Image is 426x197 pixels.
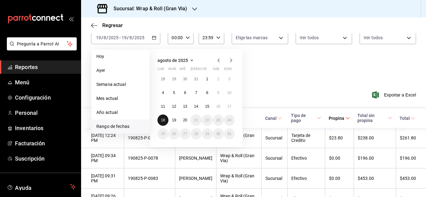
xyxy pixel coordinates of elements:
[109,5,187,12] h3: Sucursal: Wrap & Roll (Gran Via)
[179,176,212,181] div: [PERSON_NAME]
[400,176,416,181] div: $453.00
[217,91,219,95] abbr: 9 de agosto de 2025
[96,35,101,40] input: --
[183,104,187,109] abbr: 13 de agosto de 2025
[202,101,213,112] button: 15 de agosto de 2025
[213,67,219,73] abbr: sábado
[161,118,165,122] abbr: 18 de agosto de 2025
[180,128,191,139] button: 27 de agosto de 2025
[7,37,77,50] button: Pregunta a Parrot AI
[15,183,68,190] span: Ayuda
[227,118,231,122] abbr: 24 de agosto de 2025
[179,156,212,161] div: [PERSON_NAME]
[96,123,145,130] span: Rango de fechas
[119,35,121,40] span: -
[206,91,208,95] abbr: 8 de agosto de 2025
[180,87,191,98] button: 6 de agosto de 2025
[224,128,235,139] button: 31 de agosto de 2025
[205,104,209,109] abbr: 15 de agosto de 2025
[15,63,76,71] span: Reportes
[202,67,207,73] abbr: viernes
[224,73,235,85] button: 3 de agosto de 2025
[180,67,186,73] abbr: miércoles
[121,35,127,40] input: --
[184,91,186,95] abbr: 6 de agosto de 2025
[172,104,176,109] abbr: 12 de agosto de 2025
[194,104,198,109] abbr: 14 de agosto de 2025
[228,77,230,81] abbr: 3 de agosto de 2025
[96,53,145,60] span: Hoy
[161,104,165,109] abbr: 11 de agosto de 2025
[183,132,187,136] abbr: 27 de agosto de 2025
[364,35,383,41] span: Ver todos
[191,101,201,112] button: 14 de agosto de 2025
[96,81,145,88] span: Semana actual
[329,116,350,121] span: Propina
[183,77,187,81] abbr: 30 de julio de 2025
[134,35,145,40] input: ----
[69,16,74,21] button: open_drawer_menu
[206,77,208,81] abbr: 1 de agosto de 2025
[220,153,258,163] div: Wrap & Roll (Gran Via)
[358,176,392,181] div: $453.00
[329,135,350,140] div: $23.80
[213,115,224,126] button: 23 de agosto de 2025
[127,35,129,40] span: /
[216,118,220,122] abbr: 23 de agosto de 2025
[329,156,350,161] div: $0.00
[161,132,165,136] abbr: 25 de agosto de 2025
[4,45,77,52] a: Pregunta a Parrot AI
[400,156,416,161] div: $196.00
[399,116,415,121] span: Total
[91,153,120,163] div: [DATE] 09:34 PM
[205,132,209,136] abbr: 29 de agosto de 2025
[168,115,179,126] button: 19 de agosto de 2025
[129,35,132,40] input: --
[106,35,108,40] span: /
[15,93,76,102] span: Configuración
[194,132,198,136] abbr: 28 de agosto de 2025
[191,87,201,98] button: 7 de agosto de 2025
[101,35,103,40] span: /
[205,118,209,122] abbr: 22 de agosto de 2025
[191,128,201,139] button: 28 de agosto de 2025
[265,176,284,181] div: Sucursal
[191,115,201,126] button: 21 de agosto de 2025
[162,91,164,95] abbr: 4 de agosto de 2025
[194,118,198,122] abbr: 21 de agosto de 2025
[202,73,213,85] button: 1 de agosto de 2025
[194,77,198,81] abbr: 31 de julio de 2025
[202,128,213,139] button: 29 de agosto de 2025
[300,35,319,41] span: Ver todos
[168,128,179,139] button: 26 de agosto de 2025
[157,73,168,85] button: 28 de julio de 2025
[217,77,219,81] abbr: 2 de agosto de 2025
[216,104,220,109] abbr: 16 de agosto de 2025
[15,139,76,148] span: Facturación
[180,73,191,85] button: 30 de julio de 2025
[172,77,176,81] abbr: 29 de julio de 2025
[213,87,224,98] button: 9 de agosto de 2025
[373,91,416,99] button: Exportar a Excel
[128,135,171,140] div: 190825-P-0014
[227,132,231,136] abbr: 31 de agosto de 2025
[265,116,282,121] span: Canal
[103,35,106,40] input: --
[202,87,213,98] button: 8 de agosto de 2025
[161,77,165,81] abbr: 28 de julio de 2025
[291,133,321,143] div: Tarjeta de Credito
[224,115,235,126] button: 24 de agosto de 2025
[291,113,321,123] span: Tipo de pago
[102,22,123,28] span: Regresar
[128,156,171,161] div: 190825-P-0078
[96,109,145,116] span: Año actual
[191,73,201,85] button: 31 de julio de 2025
[172,132,176,136] abbr: 26 de agosto de 2025
[172,118,176,122] abbr: 19 de agosto de 2025
[202,115,213,126] button: 22 de agosto de 2025
[96,95,145,102] span: Mes actual
[91,173,120,183] div: [DATE] 09:31 PM
[191,67,227,73] abbr: jueves
[132,35,134,40] span: /
[329,176,350,181] div: $0.00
